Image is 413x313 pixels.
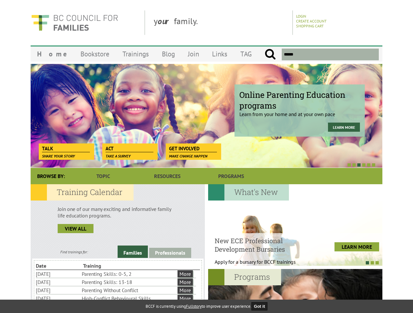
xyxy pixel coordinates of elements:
span: Act [106,145,153,152]
a: Programs [199,168,263,184]
span: Make change happen [169,154,207,158]
a: Act Take a survey [102,143,157,153]
li: [DATE] [36,294,80,302]
a: Fullstory [186,304,202,309]
a: Trainings [116,46,155,62]
p: Join one of our many exciting and informative family life education programs. [58,206,178,219]
span: Get Involved [169,145,217,152]
a: More [178,270,193,277]
li: Parenting Skills: 13-18 [82,278,176,286]
li: Parenting Skills: 0-5, 2 [82,270,176,278]
a: Shopping Cart [296,23,324,28]
span: Take a survey [106,154,131,158]
strong: our [158,16,174,26]
li: [DATE] [36,270,80,278]
li: Date [36,262,82,270]
a: Topic [71,168,135,184]
a: Login [296,14,306,19]
input: Submit [264,49,276,60]
a: Create Account [296,19,327,23]
li: [DATE] [36,278,80,286]
button: Got it [251,302,268,310]
div: Find trainings for: [31,249,118,254]
span: Online Parenting Education programs [239,89,360,111]
a: Blog [155,46,181,62]
a: Bookstore [74,46,116,62]
a: Resources [135,168,199,184]
a: More [178,278,193,286]
a: More [178,295,193,302]
span: Share your story [42,154,75,158]
a: TAG [234,46,258,62]
a: Links [206,46,234,62]
a: view all [58,224,93,233]
a: Join [181,46,206,62]
a: Professionals [149,248,191,258]
li: [DATE] [36,286,80,294]
span: Talk [42,145,90,152]
a: Talk Share your story [39,143,93,153]
li: Training [83,262,129,270]
a: Families [118,246,148,258]
a: More [178,287,193,294]
a: Get Involved Make change happen [166,143,220,153]
h2: Programs [208,269,281,285]
h4: New ECE Professional Development Bursaries [215,236,312,253]
h2: Training Calendar [31,184,134,201]
img: BC Council for FAMILIES [31,10,119,35]
a: Learn more [328,123,360,132]
p: Apply for a bursary for BCCF trainings West... [215,259,312,272]
a: LEARN MORE [335,242,379,251]
div: Browse By: [31,168,71,184]
div: y family. [149,10,293,35]
li: High-Conflict Behavioural Skills [82,294,176,302]
li: Parenting Without Conflict [82,286,176,294]
h2: What's New [208,184,289,201]
a: Home [31,46,74,62]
